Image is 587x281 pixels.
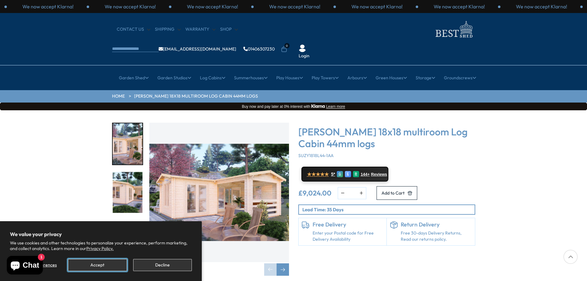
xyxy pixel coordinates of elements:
[351,3,403,10] p: We now accept Klarna!
[243,47,275,51] a: 01406307230
[307,171,329,177] span: ★★★★★
[269,3,320,10] p: We now accept Klarna!
[89,3,171,10] div: 1 / 3
[416,70,435,86] a: Storage
[117,26,150,33] a: CONTACT US
[112,93,125,99] a: HOME
[337,171,343,177] div: G
[284,43,290,48] span: 0
[353,171,359,177] div: R
[234,70,268,86] a: Summerhouses
[105,3,156,10] p: We now accept Klarna!
[313,221,384,228] h6: Free Delivery
[298,153,334,158] span: SUZY1818L44-1AA
[149,123,289,262] img: Shire Suzy 18x18 multiroom Log Cabin 44mm logs - Best Shed
[276,70,303,86] a: Play Houses
[418,3,500,10] div: 2 / 3
[113,172,142,213] img: Suzy3_2x6-2_5S31896-2_64732b6d-1a30-4d9b-a8b3-4f3a95d206a5_200x200.jpg
[302,206,475,213] p: Lead Time: 35 Days
[336,3,418,10] div: 1 / 3
[22,3,74,10] p: We now accept Klarna!
[133,259,192,271] button: Decline
[5,256,45,276] inbox-online-store-chat: Shopify online store chat
[119,70,149,86] a: Garden Shed
[155,26,181,33] a: Shipping
[281,46,287,52] a: 0
[86,246,114,251] a: Privacy Policy.
[432,19,475,39] img: logo
[171,3,254,10] div: 2 / 3
[254,3,336,10] div: 3 / 3
[7,3,89,10] div: 3 / 3
[220,26,238,33] a: Shop
[10,240,192,251] p: We use cookies and other technologies to personalize your experience, perform marketing, and coll...
[434,3,485,10] p: We now accept Klarna!
[159,47,236,51] a: [EMAIL_ADDRESS][DOMAIN_NAME]
[149,123,289,276] div: 1 / 7
[345,171,351,177] div: E
[112,171,143,214] div: 2 / 7
[500,3,583,10] div: 3 / 3
[112,123,143,165] div: 1 / 7
[200,70,225,86] a: Log Cabins
[298,126,475,150] h3: [PERSON_NAME] 18x18 multiroom Log Cabin 44mm logs
[376,70,407,86] a: Green Houses
[299,45,306,52] img: User Icon
[264,263,277,276] div: Previous slide
[313,230,384,242] a: Enter your Postal code for Free Delivery Availability
[301,167,388,182] a: ★★★★★ 5* G E R 144+ Reviews
[298,190,332,196] ins: £9,024.00
[299,53,309,59] a: Login
[371,172,387,177] span: Reviews
[377,186,417,200] button: Add to Cart
[113,220,142,261] img: Premiumqualitydoors_3_f0c32a75-f7e9-4cfe-976d-db3d5c21df21_200x200.jpg
[444,70,476,86] a: Groundscrews
[157,70,191,86] a: Garden Studios
[134,93,258,99] a: [PERSON_NAME] 18x18 multiroom Log Cabin 44mm logs
[113,123,142,165] img: Suzy3_2x6-2_5S31896-1_f0f3b787-e36b-4efa-959a-148785adcb0b_200x200.jpg
[382,191,404,195] span: Add to Cart
[516,3,567,10] p: We now accept Klarna!
[361,172,370,177] span: 144+
[10,231,192,237] h2: We value your privacy
[68,259,127,271] button: Accept
[112,220,143,262] div: 3 / 7
[401,230,472,242] p: Free 30-days Delivery Returns, Read our returns policy.
[312,70,339,86] a: Play Towers
[277,263,289,276] div: Next slide
[187,3,238,10] p: We now accept Klarna!
[185,26,215,33] a: Warranty
[401,221,472,228] h6: Return Delivery
[347,70,367,86] a: Arbours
